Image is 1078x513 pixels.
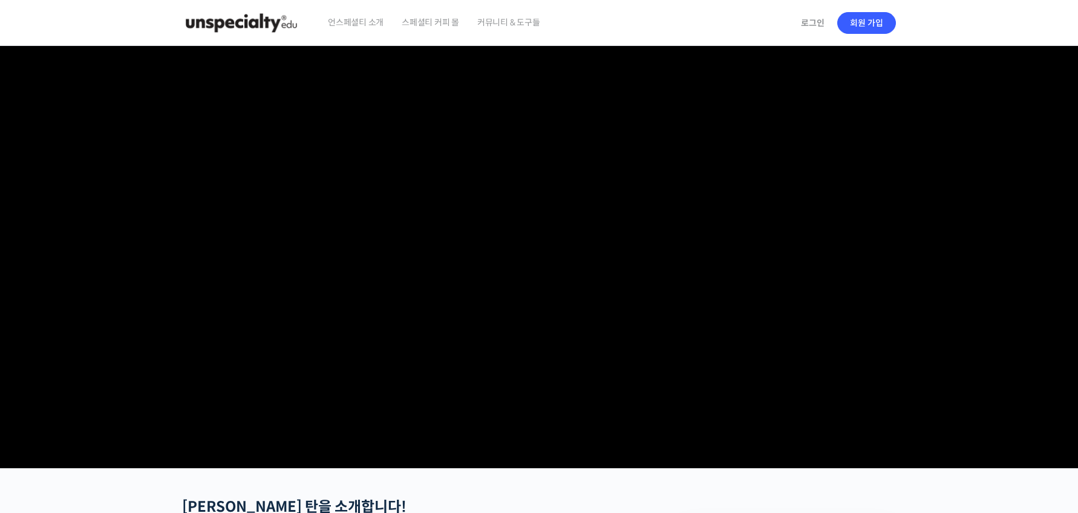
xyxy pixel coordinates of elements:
[794,9,832,37] a: 로그인
[837,12,896,34] a: 회원 가입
